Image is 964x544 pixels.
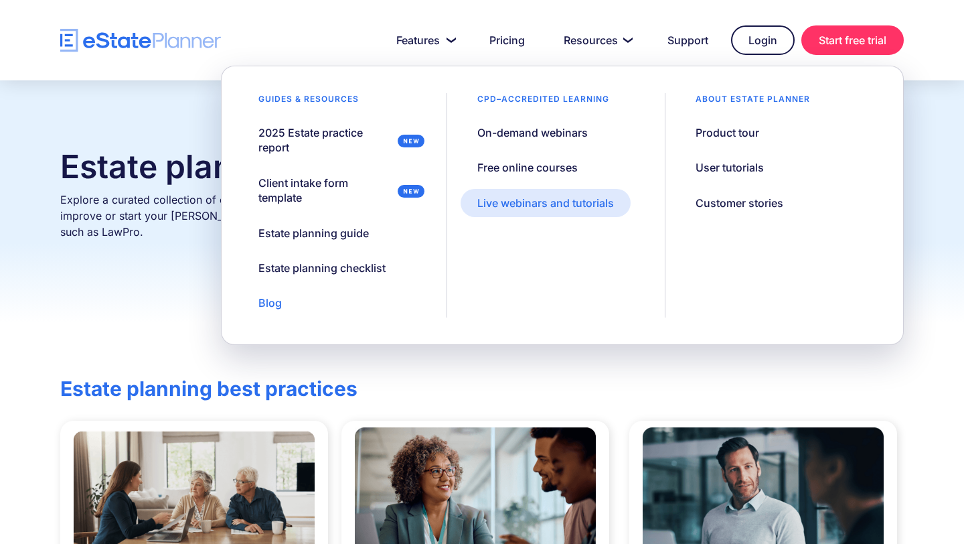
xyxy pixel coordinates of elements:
[258,125,392,155] div: 2025 Estate practice report
[258,295,282,310] div: Blog
[242,119,432,162] a: 2025 Estate practice report
[60,377,440,401] h2: Estate planning best practices
[801,25,904,55] a: Start free trial
[380,27,467,54] a: Features
[242,169,432,212] a: Client intake form template
[477,196,614,210] div: Live webinars and tutorials
[60,192,651,256] p: Explore a curated collection of estate planning guides and articles for estate lawyers and adviso...
[679,93,827,112] div: About estate planner
[679,119,776,147] a: Product tour
[679,153,781,182] a: User tutorials
[242,254,402,282] a: Estate planning checklist
[242,219,386,247] a: Estate planning guide
[696,160,764,175] div: User tutorials
[461,93,626,112] div: CPD–accredited learning
[548,27,645,54] a: Resources
[60,147,904,186] h1: Estate planning resources
[477,160,578,175] div: Free online courses
[473,27,541,54] a: Pricing
[679,189,800,217] a: Customer stories
[242,93,376,112] div: Guides & resources
[461,119,605,147] a: On-demand webinars
[242,289,299,317] a: Blog
[461,189,631,217] a: Live webinars and tutorials
[258,261,386,275] div: Estate planning checklist
[258,176,392,206] div: Client intake form template
[731,25,795,55] a: Login
[60,29,221,52] a: home
[651,27,724,54] a: Support
[461,153,594,182] a: Free online courses
[696,196,783,210] div: Customer stories
[477,125,588,140] div: On-demand webinars
[258,226,369,241] div: Estate planning guide
[696,125,759,140] div: Product tour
